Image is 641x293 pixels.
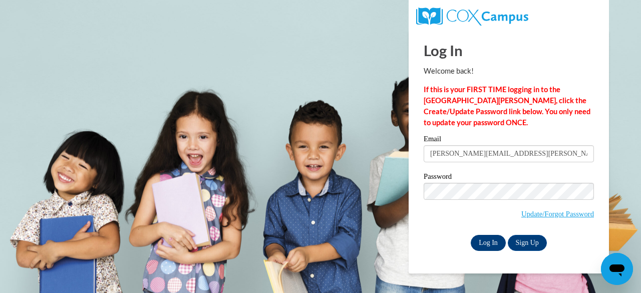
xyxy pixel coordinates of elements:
[424,66,594,77] p: Welcome back!
[601,253,633,285] iframe: Button to launch messaging window
[508,235,547,251] a: Sign Up
[424,135,594,145] label: Email
[521,210,594,218] a: Update/Forgot Password
[416,8,528,26] img: COX Campus
[424,85,590,127] strong: If this is your FIRST TIME logging in to the [GEOGRAPHIC_DATA][PERSON_NAME], click the Create/Upd...
[424,173,594,183] label: Password
[424,40,594,61] h1: Log In
[471,235,506,251] input: Log In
